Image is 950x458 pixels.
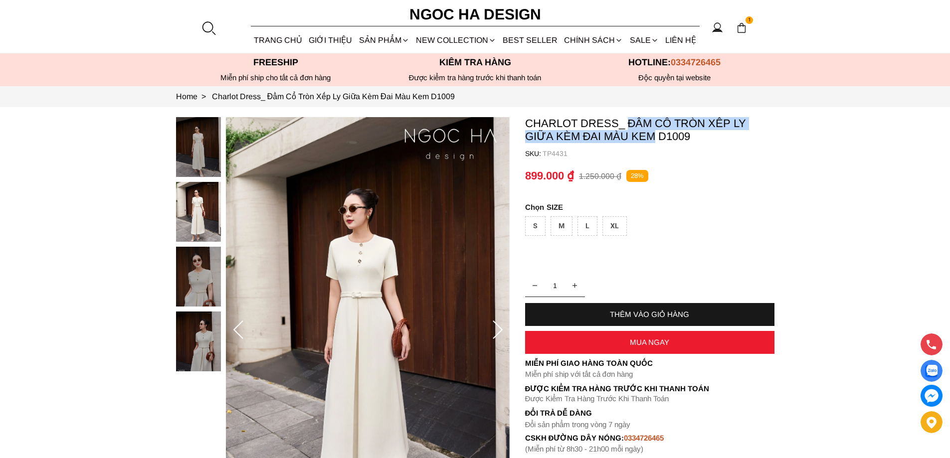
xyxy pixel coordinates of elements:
p: Hotline: [575,57,774,68]
div: Miễn phí ship cho tất cả đơn hàng [176,73,376,82]
font: Miễn phí giao hàng toàn quốc [525,359,653,367]
p: TP4431 [543,150,774,157]
span: 0334726465 [671,57,721,67]
img: Display image [925,365,938,377]
p: 28% [626,170,648,182]
span: > [197,92,210,101]
a: messenger [921,385,943,407]
font: (Miễn phí từ 8h30 - 21h00 mỗi ngày) [525,445,643,453]
div: Chính sách [561,27,626,53]
img: Charlot Dress_ Đầm Cổ Tròn Xếp Ly Giữa Kèm Đai Màu Kem D1009_mini_2 [176,247,221,306]
p: Freeship [176,57,376,68]
p: 1.250.000 ₫ [579,171,621,181]
img: img-CART-ICON-ksit0nf1 [736,22,747,33]
div: SẢN PHẨM [356,27,412,53]
a: Link to Charlot Dress_ Đầm Cổ Tròn Xếp Ly Giữa Kèm Đai Màu Kem D1009 [212,92,455,101]
img: Charlot Dress_ Đầm Cổ Tròn Xếp Ly Giữa Kèm Đai Màu Kem D1009_mini_3 [176,311,221,371]
p: Charlot Dress_ Đầm Cổ Tròn Xếp Ly Giữa Kèm Đai Màu Kem D1009 [525,117,774,143]
img: Charlot Dress_ Đầm Cổ Tròn Xếp Ly Giữa Kèm Đai Màu Kem D1009_mini_0 [176,117,221,177]
font: Kiểm tra hàng [439,57,511,67]
font: Đổi sản phẩm trong vòng 7 ngày [525,420,631,429]
img: Charlot Dress_ Đầm Cổ Tròn Xếp Ly Giữa Kèm Đai Màu Kem D1009_mini_1 [176,182,221,242]
a: NEW COLLECTION [412,27,499,53]
input: Quantity input [525,276,585,296]
h6: SKU: [525,150,543,157]
span: 1 [746,16,754,24]
p: Được kiểm tra hàng trước khi thanh toán [376,73,575,82]
a: LIÊN HỆ [662,27,699,53]
h6: Đổi trả dễ dàng [525,409,774,417]
div: S [525,216,546,236]
div: M [551,216,572,236]
div: XL [602,216,627,236]
p: Được Kiểm Tra Hàng Trước Khi Thanh Toán [525,394,774,403]
p: Được Kiểm Tra Hàng Trước Khi Thanh Toán [525,384,774,393]
font: cskh đường dây nóng: [525,434,624,442]
div: THÊM VÀO GIỎ HÀNG [525,310,774,318]
a: GIỚI THIỆU [306,27,356,53]
div: MUA NGAY [525,338,774,346]
a: Ngoc Ha Design [400,2,550,26]
a: BEST SELLER [500,27,561,53]
h6: Độc quyền tại website [575,73,774,82]
a: Display image [921,360,943,382]
font: 0334726465 [624,434,664,442]
font: Miễn phí ship với tất cả đơn hàng [525,370,633,378]
a: TRANG CHỦ [251,27,306,53]
p: SIZE [525,203,774,211]
p: 899.000 ₫ [525,169,574,182]
a: SALE [626,27,662,53]
div: L [577,216,597,236]
a: Link to Home [176,92,212,101]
